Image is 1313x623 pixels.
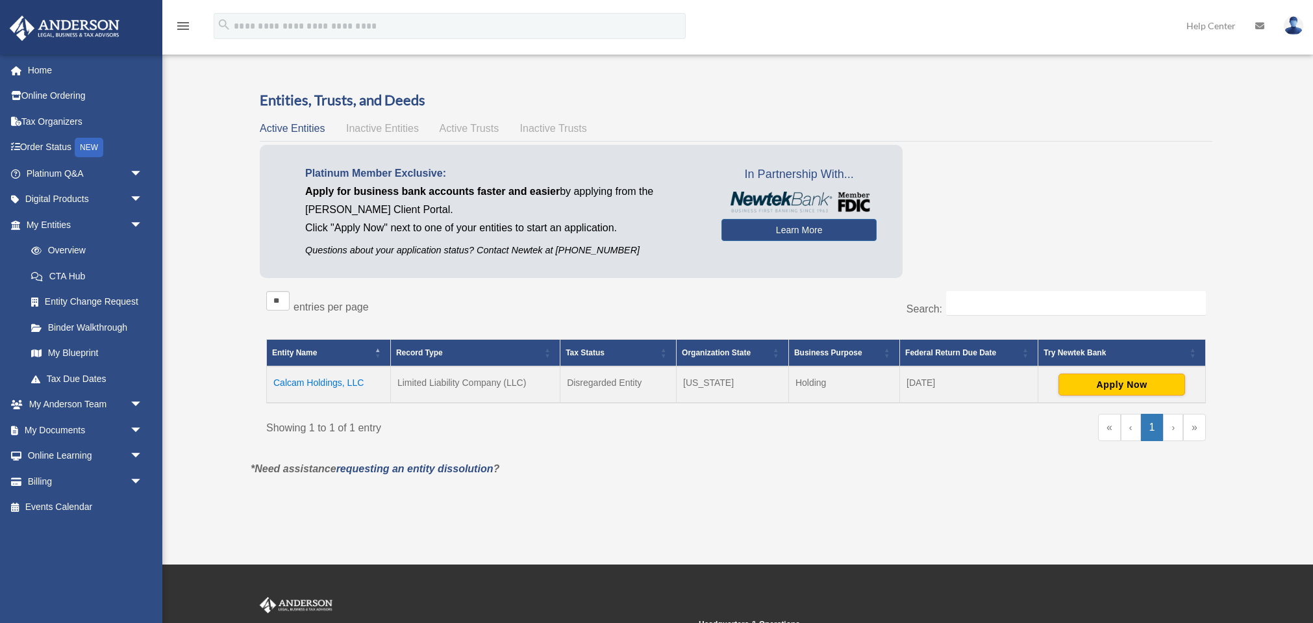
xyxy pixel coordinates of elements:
[130,392,156,418] span: arrow_drop_down
[305,186,560,197] span: Apply for business bank accounts faster and easier
[520,123,587,134] span: Inactive Trusts
[267,339,391,366] th: Entity Name: Activate to invert sorting
[1183,414,1206,441] a: Last
[396,348,443,357] span: Record Type
[1163,414,1183,441] a: Next
[18,314,156,340] a: Binder Walkthrough
[1044,345,1186,361] div: Try Newtek Bank
[721,219,877,241] a: Learn More
[677,366,789,403] td: [US_STATE]
[9,468,162,494] a: Billingarrow_drop_down
[900,366,1038,403] td: [DATE]
[9,160,162,186] a: Platinum Q&Aarrow_drop_down
[18,366,156,392] a: Tax Due Dates
[294,301,369,312] label: entries per page
[9,417,162,443] a: My Documentsarrow_drop_down
[900,339,1038,366] th: Federal Return Due Date: Activate to sort
[1038,339,1206,366] th: Try Newtek Bank : Activate to sort
[18,263,156,289] a: CTA Hub
[251,463,499,474] em: *Need assistance ?
[130,443,156,470] span: arrow_drop_down
[566,348,605,357] span: Tax Status
[175,18,191,34] i: menu
[9,392,162,418] a: My Anderson Teamarrow_drop_down
[130,468,156,495] span: arrow_drop_down
[175,23,191,34] a: menu
[257,597,335,614] img: Anderson Advisors Platinum Portal
[6,16,123,41] img: Anderson Advisors Platinum Portal
[788,339,899,366] th: Business Purpose: Activate to sort
[907,303,942,314] label: Search:
[267,366,391,403] td: Calcam Holdings, LLC
[560,366,677,403] td: Disregarded Entity
[18,340,156,366] a: My Blueprint
[260,123,325,134] span: Active Entities
[260,90,1212,110] h3: Entities, Trusts, and Deeds
[9,134,162,161] a: Order StatusNEW
[305,183,702,219] p: by applying from the [PERSON_NAME] Client Portal.
[682,348,751,357] span: Organization State
[346,123,419,134] span: Inactive Entities
[9,108,162,134] a: Tax Organizers
[336,463,494,474] a: requesting an entity dissolution
[9,494,162,520] a: Events Calendar
[9,57,162,83] a: Home
[305,219,702,237] p: Click "Apply Now" next to one of your entities to start an application.
[721,164,877,185] span: In Partnership With...
[788,366,899,403] td: Holding
[75,138,103,157] div: NEW
[390,366,560,403] td: Limited Liability Company (LLC)
[1121,414,1141,441] a: Previous
[440,123,499,134] span: Active Trusts
[9,83,162,109] a: Online Ordering
[130,160,156,187] span: arrow_drop_down
[9,212,156,238] a: My Entitiesarrow_drop_down
[728,192,870,212] img: NewtekBankLogoSM.png
[305,242,702,259] p: Questions about your application status? Contact Newtek at [PHONE_NUMBER]
[18,289,156,315] a: Entity Change Request
[217,18,231,32] i: search
[18,238,149,264] a: Overview
[1058,374,1185,396] button: Apply Now
[9,443,162,469] a: Online Learningarrow_drop_down
[390,339,560,366] th: Record Type: Activate to sort
[272,348,317,357] span: Entity Name
[130,186,156,213] span: arrow_drop_down
[305,164,702,183] p: Platinum Member Exclusive:
[130,212,156,238] span: arrow_drop_down
[794,348,862,357] span: Business Purpose
[1098,414,1121,441] a: First
[1141,414,1164,441] a: 1
[905,348,996,357] span: Federal Return Due Date
[560,339,677,366] th: Tax Status: Activate to sort
[130,417,156,444] span: arrow_drop_down
[9,186,162,212] a: Digital Productsarrow_drop_down
[677,339,789,366] th: Organization State: Activate to sort
[1284,16,1303,35] img: User Pic
[266,414,727,437] div: Showing 1 to 1 of 1 entry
